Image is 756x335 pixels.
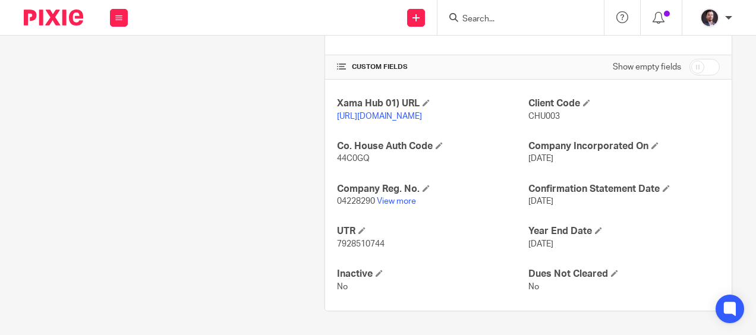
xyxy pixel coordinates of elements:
[528,183,720,195] h4: Confirmation Statement Date
[377,197,416,206] a: View more
[528,240,553,248] span: [DATE]
[613,61,681,73] label: Show empty fields
[337,62,528,72] h4: CUSTOM FIELDS
[528,197,553,206] span: [DATE]
[528,268,720,280] h4: Dues Not Cleared
[528,283,539,291] span: No
[337,140,528,153] h4: Co. House Auth Code
[461,14,568,25] input: Search
[337,112,422,121] a: [URL][DOMAIN_NAME]
[337,154,370,163] span: 44C0GQ
[337,283,348,291] span: No
[528,225,720,238] h4: Year End Date
[528,112,560,121] span: CHU003
[528,140,720,153] h4: Company Incorporated On
[337,268,528,280] h4: Inactive
[528,97,720,110] h4: Client Code
[337,97,528,110] h4: Xama Hub 01) URL
[24,10,83,26] img: Pixie
[700,8,719,27] img: Capture.PNG
[337,183,528,195] h4: Company Reg. No.
[337,197,375,206] span: 04228290
[337,240,385,248] span: 7928510744
[528,154,553,163] span: [DATE]
[337,225,528,238] h4: UTR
